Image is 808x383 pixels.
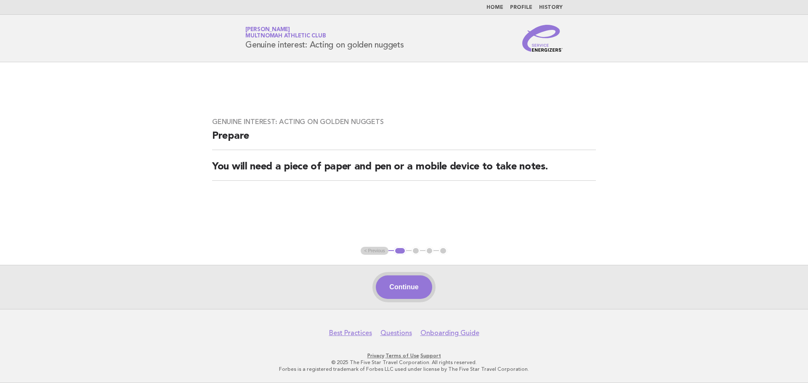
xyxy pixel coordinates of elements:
h2: Prepare [212,129,596,150]
a: Terms of Use [385,353,419,359]
a: Home [486,5,503,10]
h1: Genuine interest: Acting on golden nuggets [245,27,404,49]
p: Forbes is a registered trademark of Forbes LLC used under license by The Five Star Travel Corpora... [146,366,662,372]
a: [PERSON_NAME]Multnomah Athletic Club [245,27,326,39]
p: © 2025 The Five Star Travel Corporation. All rights reserved. [146,359,662,366]
a: Profile [510,5,532,10]
p: · · [146,352,662,359]
h2: You will need a piece of paper and pen or a mobile device to take notes. [212,160,596,181]
a: Best Practices [329,329,372,337]
h3: Genuine interest: Acting on golden nuggets [212,118,596,126]
a: Questions [380,329,412,337]
button: Continue [376,275,432,299]
a: Support [420,353,441,359]
img: Service Energizers [522,25,563,52]
a: Privacy [367,353,384,359]
span: Multnomah Athletic Club [245,34,326,39]
a: Onboarding Guide [420,329,479,337]
button: 1 [394,247,406,255]
a: History [539,5,563,10]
